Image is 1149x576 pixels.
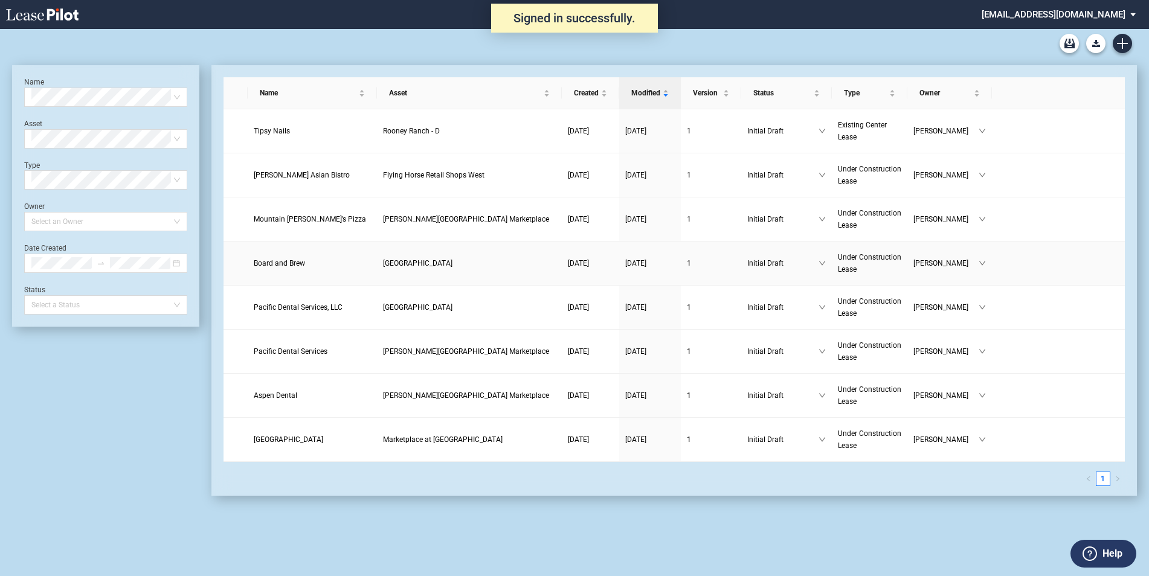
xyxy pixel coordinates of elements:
[24,120,42,128] label: Asset
[260,87,356,99] span: Name
[979,127,986,135] span: down
[819,304,826,311] span: down
[979,260,986,267] span: down
[568,389,613,402] a: [DATE]
[907,77,992,109] th: Owner
[625,391,646,400] span: [DATE]
[747,257,819,269] span: Initial Draft
[687,391,691,400] span: 1
[568,127,589,135] span: [DATE]
[819,348,826,355] span: down
[819,436,826,443] span: down
[383,259,452,267] span: Harvest Grove
[491,4,658,33] div: Signed in successfully.
[377,77,562,109] th: Asset
[625,389,675,402] a: [DATE]
[687,347,691,356] span: 1
[838,297,901,318] span: Under Construction Lease
[568,257,613,269] a: [DATE]
[568,434,613,446] a: [DATE]
[625,125,675,137] a: [DATE]
[254,169,371,181] a: [PERSON_NAME] Asian Bistro
[383,257,556,269] a: [GEOGRAPHIC_DATA]
[568,391,589,400] span: [DATE]
[568,345,613,357] a: [DATE]
[979,436,986,443] span: down
[568,259,589,267] span: [DATE]
[687,345,735,357] a: 1
[979,304,986,311] span: down
[913,301,979,313] span: [PERSON_NAME]
[254,171,350,179] span: Ito Sushi Asian Bistro
[687,303,691,312] span: 1
[979,216,986,223] span: down
[619,77,681,109] th: Modified
[562,77,619,109] th: Created
[1113,34,1132,53] a: Create new document
[383,125,556,137] a: Rooney Ranch - D
[838,207,901,231] a: Under Construction Lease
[383,303,452,312] span: Harvest Grove
[97,259,105,267] span: swap-right
[625,303,646,312] span: [DATE]
[254,257,371,269] a: Board and Brew
[254,347,327,356] span: Pacific Dental Services
[254,301,371,313] a: Pacific Dental Services, LLC
[687,389,735,402] a: 1
[747,301,819,313] span: Initial Draft
[838,339,901,363] a: Under Construction Lease
[383,434,556,446] a: Marketplace at [GEOGRAPHIC_DATA]
[747,389,819,402] span: Initial Draft
[1081,472,1096,486] li: Previous Page
[979,171,986,179] span: down
[625,259,646,267] span: [DATE]
[1060,34,1079,53] a: Archive
[254,215,366,223] span: Mountain Mike’s Pizza
[838,341,901,362] span: Under Construction Lease
[1110,472,1125,486] li: Next Page
[838,165,901,185] span: Under Construction Lease
[913,169,979,181] span: [PERSON_NAME]
[913,389,979,402] span: [PERSON_NAME]
[97,259,105,267] span: to
[383,213,556,225] a: [PERSON_NAME][GEOGRAPHIC_DATA] Marketplace
[568,213,613,225] a: [DATE]
[913,125,979,137] span: [PERSON_NAME]
[574,87,599,99] span: Created
[625,434,675,446] a: [DATE]
[254,303,343,312] span: Pacific Dental Services, LLC
[687,127,691,135] span: 1
[1110,472,1125,486] button: right
[254,259,305,267] span: Board and Brew
[819,216,826,223] span: down
[919,87,971,99] span: Owner
[625,347,646,356] span: [DATE]
[687,257,735,269] a: 1
[687,171,691,179] span: 1
[568,347,589,356] span: [DATE]
[631,87,660,99] span: Modified
[979,392,986,399] span: down
[819,127,826,135] span: down
[1081,472,1096,486] button: left
[625,345,675,357] a: [DATE]
[819,171,826,179] span: down
[819,392,826,399] span: down
[24,78,44,86] label: Name
[254,125,371,137] a: Tipsy Nails
[568,215,589,223] span: [DATE]
[625,301,675,313] a: [DATE]
[383,389,556,402] a: [PERSON_NAME][GEOGRAPHIC_DATA] Marketplace
[838,295,901,319] a: Under Construction Lease
[568,435,589,444] span: [DATE]
[625,171,646,179] span: [DATE]
[681,77,741,109] th: Version
[254,389,371,402] a: Aspen Dental
[913,345,979,357] span: [PERSON_NAME]
[24,202,45,211] label: Owner
[254,213,371,225] a: Mountain [PERSON_NAME]’s Pizza
[383,347,549,356] span: Kiley Ranch Marketplace
[741,77,832,109] th: Status
[625,257,675,269] a: [DATE]
[687,215,691,223] span: 1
